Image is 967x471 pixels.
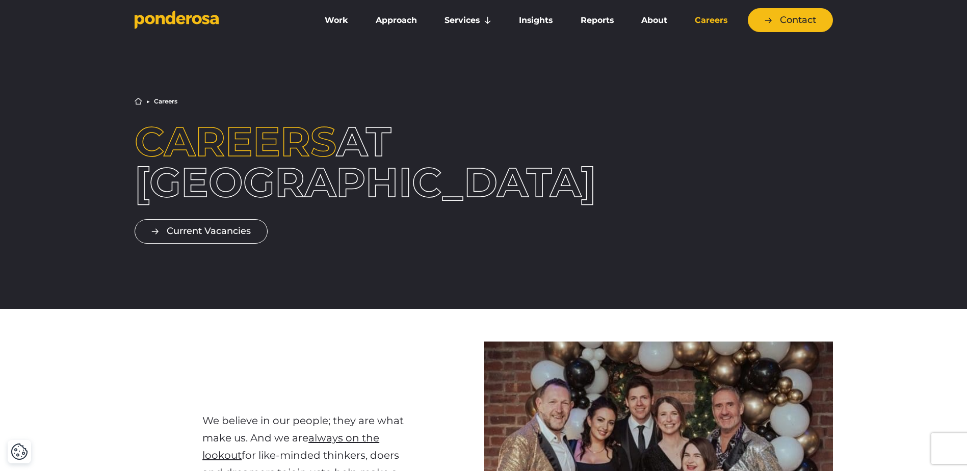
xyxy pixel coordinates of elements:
li: ▶︎ [146,98,150,104]
a: Contact [748,8,833,32]
a: Reports [569,10,625,31]
a: Work [313,10,360,31]
button: Cookie Settings [11,443,28,460]
span: Careers [135,117,336,166]
a: About [630,10,679,31]
a: Current Vacancies [135,219,268,243]
a: Home [135,97,142,105]
a: Insights [507,10,564,31]
a: Careers [683,10,739,31]
a: Approach [364,10,429,31]
img: Revisit consent button [11,443,28,460]
a: Go to homepage [135,10,298,31]
h1: at [GEOGRAPHIC_DATA] [135,121,416,203]
a: Services [433,10,503,31]
li: Careers [154,98,177,104]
